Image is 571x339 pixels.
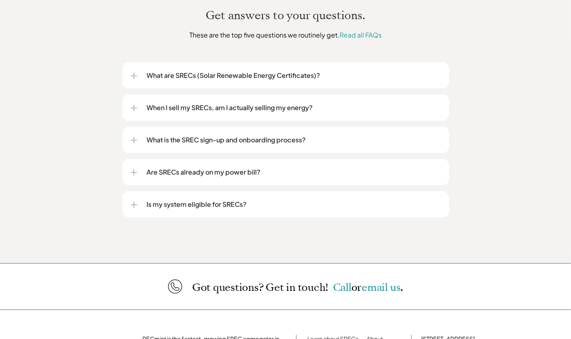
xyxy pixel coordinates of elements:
[147,135,441,145] p: What is the SREC sign-up and onboarding process?
[147,167,441,177] p: Are SRECs already on my power bill?
[400,280,403,295] span: .
[147,103,441,113] p: When I sell my SRECs, am I actually selling my energy?
[134,30,437,40] p: These are the top five questions we routinely get.
[362,280,400,295] a: email us
[192,282,403,293] p: Got questions? Get in touch!
[340,31,382,39] a: Read all FAQs
[147,199,441,209] p: Is my system eligible for SRECs?
[53,8,518,23] h2: Get answers to your questions.
[333,280,351,295] a: Call
[351,280,362,295] span: or
[147,71,441,80] p: What are SRECs (Solar Renewable Energy Certificates)?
